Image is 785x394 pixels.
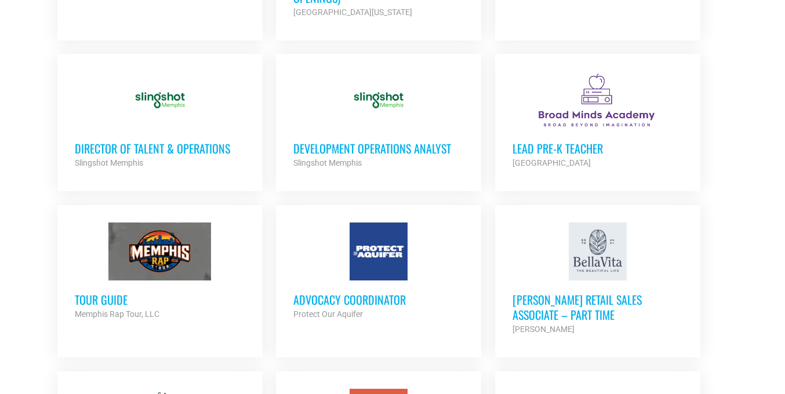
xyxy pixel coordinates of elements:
[513,292,683,322] h3: [PERSON_NAME] Retail Sales Associate – Part Time
[75,158,143,167] strong: Slingshot Memphis
[293,292,464,307] h3: Advocacy Coordinator
[75,141,245,156] h3: Director of Talent & Operations
[293,8,412,17] strong: [GEOGRAPHIC_DATA][US_STATE]
[293,158,362,167] strong: Slingshot Memphis
[293,141,464,156] h3: Development Operations Analyst
[276,205,481,338] a: Advocacy Coordinator Protect Our Aquifer
[513,158,591,167] strong: [GEOGRAPHIC_DATA]
[513,324,575,334] strong: [PERSON_NAME]
[75,309,159,319] strong: Memphis Rap Tour, LLC
[495,54,700,187] a: Lead Pre-K Teacher [GEOGRAPHIC_DATA]
[513,141,683,156] h3: Lead Pre-K Teacher
[57,54,263,187] a: Director of Talent & Operations Slingshot Memphis
[293,309,363,319] strong: Protect Our Aquifer
[495,205,700,353] a: [PERSON_NAME] Retail Sales Associate – Part Time [PERSON_NAME]
[75,292,245,307] h3: Tour Guide
[276,54,481,187] a: Development Operations Analyst Slingshot Memphis
[57,205,263,338] a: Tour Guide Memphis Rap Tour, LLC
